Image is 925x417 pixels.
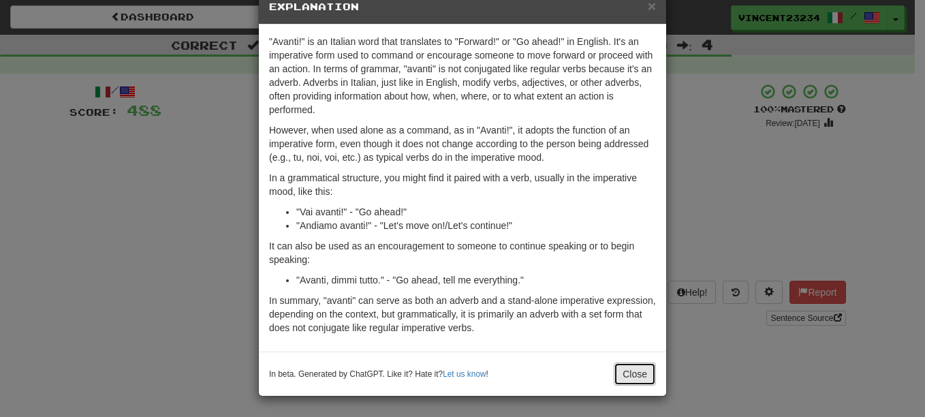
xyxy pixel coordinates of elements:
li: "Andiamo avanti!" - "Let's move on!/Let's continue!" [296,219,656,232]
p: "Avanti!" is an Italian word that translates to "Forward!" or "Go ahead!" in English. It's an imp... [269,35,656,117]
a: Let us know [443,369,486,379]
p: In a grammatical structure, you might find it paired with a verb, usually in the imperative mood,... [269,171,656,198]
button: Close [614,362,656,386]
p: In summary, "avanti" can serve as both an adverb and a stand-alone imperative expression, dependi... [269,294,656,335]
p: It can also be used as an encouragement to someone to continue speaking or to begin speaking: [269,239,656,266]
small: In beta. Generated by ChatGPT. Like it? Hate it? ! [269,369,488,380]
li: "Vai avanti!" - "Go ahead!" [296,205,656,219]
li: "Avanti, dimmi tutto." - "Go ahead, tell me everything." [296,273,656,287]
p: However, when used alone as a command, as in "Avanti!", it adopts the function of an imperative f... [269,123,656,164]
